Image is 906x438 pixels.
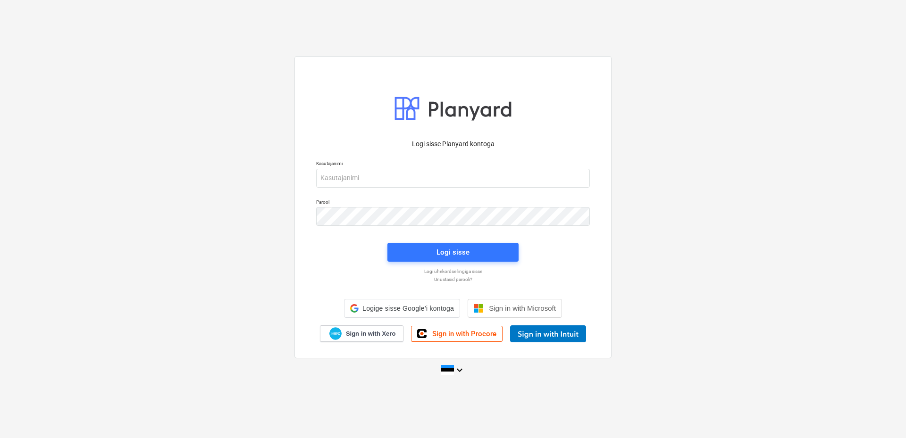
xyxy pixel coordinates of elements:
[311,268,595,274] a: Logi ühekordse lingiga sisse
[344,299,460,318] div: Logige sisse Google’i kontoga
[474,304,483,313] img: Microsoft logo
[311,276,595,282] a: Unustasid parooli?
[320,325,404,342] a: Sign in with Xero
[489,304,556,312] span: Sign in with Microsoft
[362,305,454,312] span: Logige sisse Google’i kontoga
[436,246,470,258] div: Logi sisse
[316,169,590,188] input: Kasutajanimi
[411,326,503,342] a: Sign in with Procore
[432,330,496,338] span: Sign in with Procore
[316,139,590,149] p: Logi sisse Planyard kontoga
[387,243,519,262] button: Logi sisse
[329,327,342,340] img: Xero logo
[316,199,590,207] p: Parool
[454,364,465,376] i: keyboard_arrow_down
[316,160,590,168] p: Kasutajanimi
[346,330,395,338] span: Sign in with Xero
